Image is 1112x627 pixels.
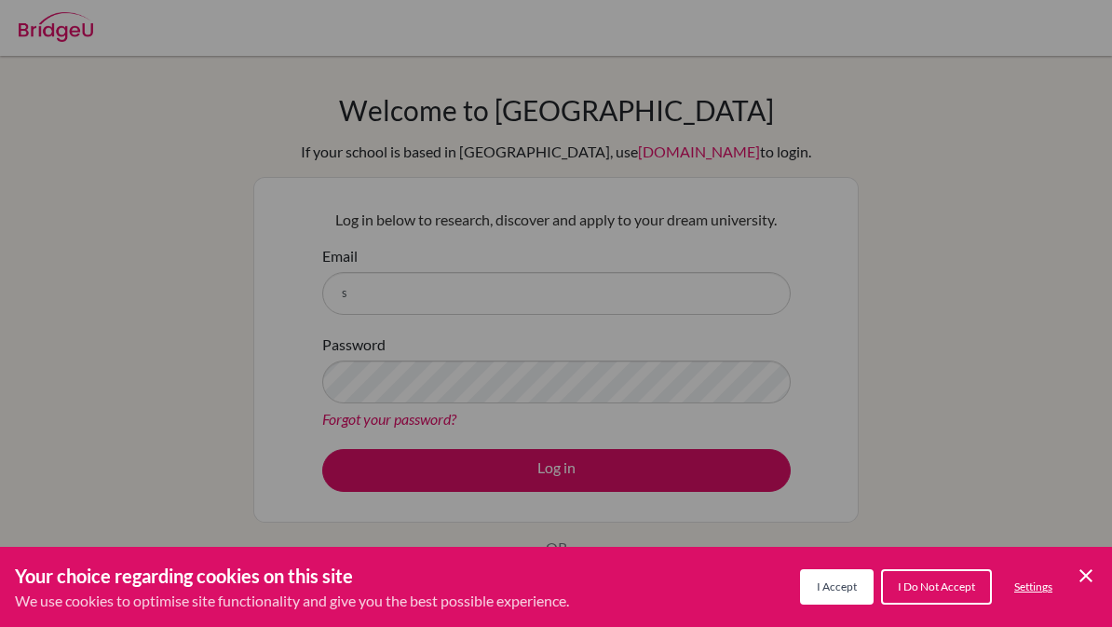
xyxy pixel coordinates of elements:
button: I Do Not Accept [881,569,992,605]
button: Settings [999,571,1067,603]
button: Save and close [1075,565,1097,587]
span: I Accept [817,579,857,593]
p: We use cookies to optimise site functionality and give you the best possible experience. [15,590,569,612]
span: Settings [1014,579,1052,593]
button: I Accept [800,569,874,605]
h3: Your choice regarding cookies on this site [15,562,569,590]
span: I Do Not Accept [898,579,975,593]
